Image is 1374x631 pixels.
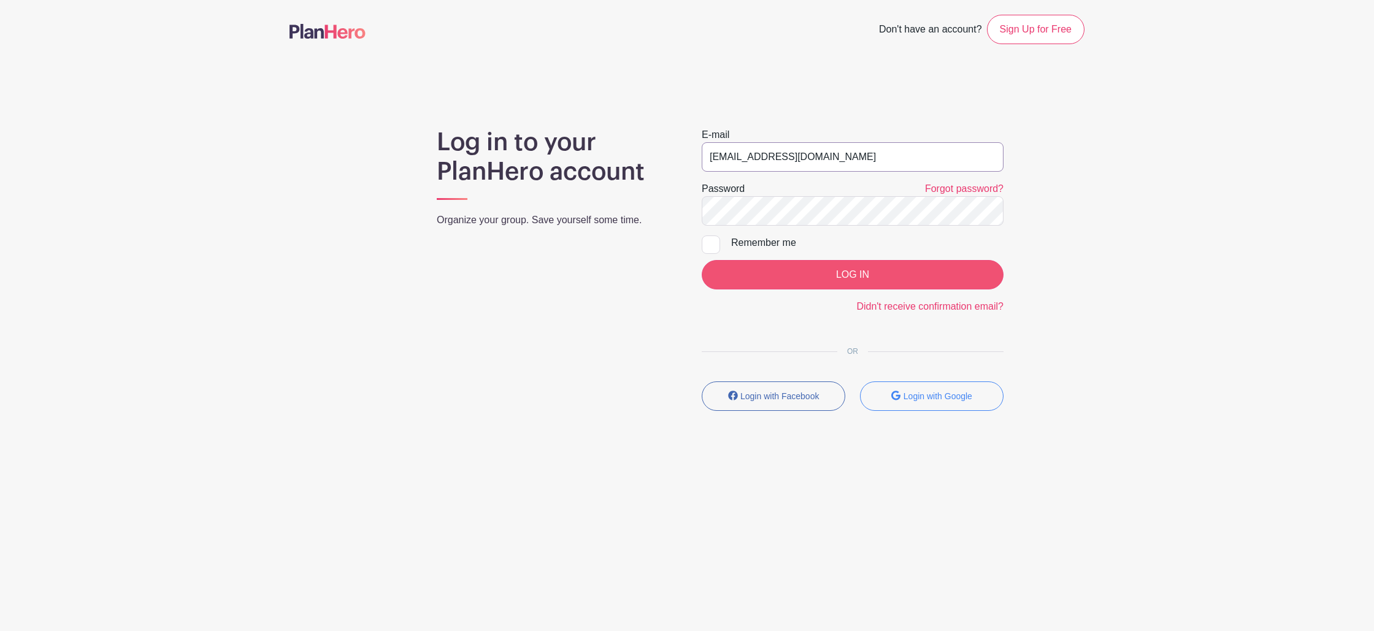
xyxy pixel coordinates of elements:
[437,128,672,186] h1: Log in to your PlanHero account
[904,391,972,401] small: Login with Google
[740,391,819,401] small: Login with Facebook
[731,235,1004,250] div: Remember me
[702,128,729,142] label: E-mail
[702,182,745,196] label: Password
[860,381,1004,411] button: Login with Google
[290,24,366,39] img: logo-507f7623f17ff9eddc593b1ce0a138ce2505c220e1c5a4e2b4648c50719b7d32.svg
[702,260,1004,289] input: LOG IN
[837,347,868,356] span: OR
[856,301,1004,312] a: Didn't receive confirmation email?
[702,381,845,411] button: Login with Facebook
[702,142,1004,172] input: e.g. julie@eventco.com
[879,17,982,44] span: Don't have an account?
[925,183,1004,194] a: Forgot password?
[987,15,1084,44] a: Sign Up for Free
[437,213,672,228] p: Organize your group. Save yourself some time.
